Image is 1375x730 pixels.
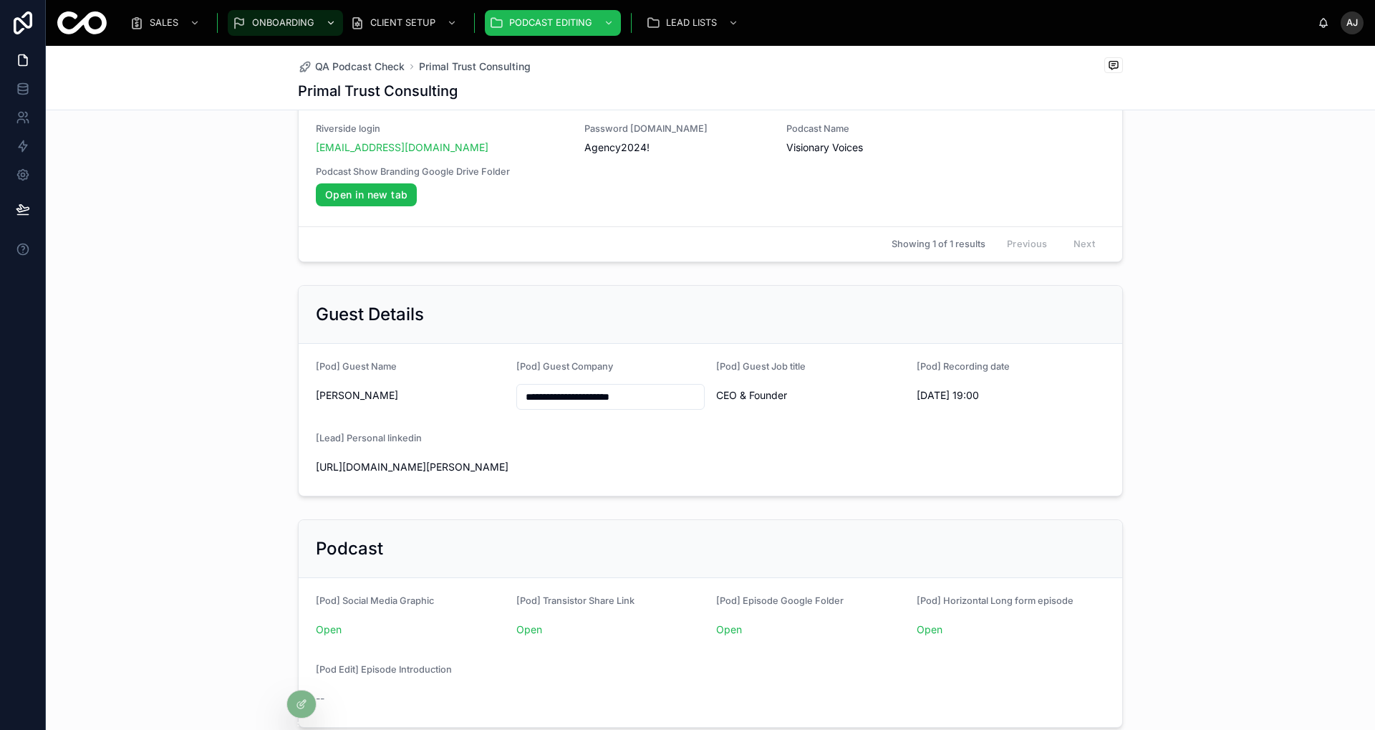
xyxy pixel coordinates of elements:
span: [PERSON_NAME] [316,388,505,403]
span: Riverside login [316,123,567,135]
span: [Pod] Guest Company [516,361,613,372]
span: Podcast Show Branding Google Drive Folder [316,166,567,178]
span: -- [316,691,324,706]
span: [Pod] Guest Job title [716,361,806,372]
span: SALES [150,17,178,29]
span: [Pod] Social Media Graphic [316,595,434,606]
span: [DATE] 19:00 [917,388,1106,403]
span: QA Podcast Check [315,59,405,74]
img: App logo [57,11,107,34]
span: Agency2024! [584,140,769,155]
h2: Podcast [316,537,383,560]
a: CLIENT SETUP [346,10,464,36]
span: CEO & Founder [716,388,905,403]
iframe: NPS [365,547,1010,730]
span: PODCAST EDITING [509,17,592,29]
span: [Pod] Recording date [917,361,1010,372]
a: SALES [125,10,207,36]
span: Podcast Name [786,123,1038,135]
a: QA Podcast Check [298,59,405,74]
span: [Pod] Guest Name [316,361,397,372]
span: [Lead] Personal linkedin [316,433,422,443]
h1: Primal Trust Consulting [298,81,458,101]
span: Showing 1 of 1 results [892,239,985,250]
span: AJ [1346,17,1358,29]
span: CLIENT SETUP [370,17,435,29]
span: LEAD LISTS [666,17,717,29]
span: Visionary Voices [786,140,1038,155]
span: [Pod Edit] Episode Introduction [316,664,452,675]
a: Primal Trust Consulting [419,59,531,74]
div: scrollable content [118,7,1318,39]
span: ONBOARDING [252,17,314,29]
a: Open [316,623,342,635]
a: ONBOARDING [228,10,343,36]
span: Password [DOMAIN_NAME] [584,123,769,135]
h2: Guest Details [316,303,424,326]
a: LEAD LISTS [642,10,746,36]
a: Open in new tab [316,183,417,206]
a: PODCAST EDITING [485,10,621,36]
a: [EMAIL_ADDRESS][DOMAIN_NAME] [316,140,488,155]
span: [URL][DOMAIN_NAME][PERSON_NAME] [316,460,1105,474]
